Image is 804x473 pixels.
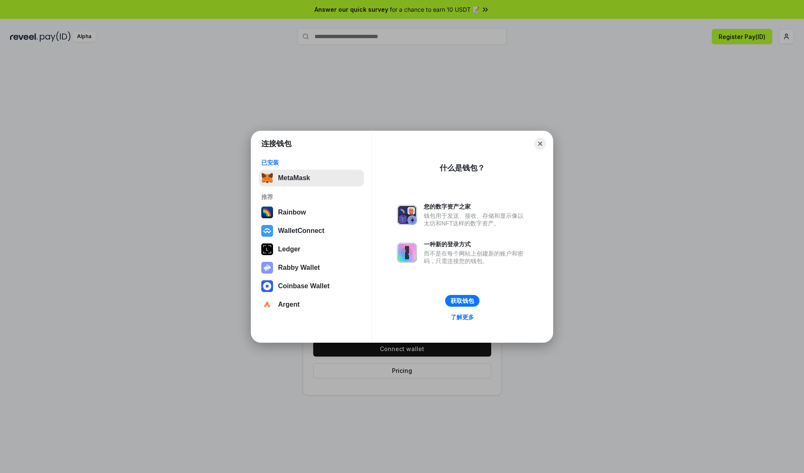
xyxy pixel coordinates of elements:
[261,207,273,218] img: svg+xml,%3Csvg%20width%3D%22120%22%20height%3D%22120%22%20viewBox%3D%220%200%20120%20120%22%20fil...
[259,296,364,313] button: Argent
[261,280,273,292] img: svg+xml,%3Csvg%20width%3D%2228%22%20height%3D%2228%22%20viewBox%3D%220%200%2028%2028%22%20fill%3D...
[278,209,306,216] div: Rainbow
[451,313,474,321] div: 了解更多
[259,241,364,258] button: Ledger
[261,139,291,149] h1: 连接钱包
[424,212,528,227] div: 钱包用于发送、接收、存储和显示像以太坊和NFT这样的数字资产。
[278,246,300,253] div: Ledger
[424,203,528,210] div: 您的数字资产之家
[261,172,273,184] img: svg+xml,%3Csvg%20fill%3D%22none%22%20height%3D%2233%22%20viewBox%3D%220%200%2035%2033%22%20width%...
[261,159,361,166] div: 已安装
[261,193,361,201] div: 推荐
[446,312,479,323] a: 了解更多
[451,297,474,305] div: 获取钱包
[534,138,546,150] button: Close
[397,205,417,225] img: svg+xml,%3Csvg%20xmlns%3D%22http%3A%2F%2Fwww.w3.org%2F2000%2Fsvg%22%20fill%3D%22none%22%20viewBox...
[278,227,325,235] div: WalletConnect
[259,259,364,276] button: Rabby Wallet
[278,282,330,290] div: Coinbase Wallet
[259,204,364,221] button: Rainbow
[397,243,417,263] img: svg+xml,%3Csvg%20xmlns%3D%22http%3A%2F%2Fwww.w3.org%2F2000%2Fsvg%22%20fill%3D%22none%22%20viewBox...
[261,299,273,310] img: svg+xml,%3Csvg%20width%3D%2228%22%20height%3D%2228%22%20viewBox%3D%220%200%2028%2028%22%20fill%3D...
[261,243,273,255] img: svg+xml,%3Csvg%20xmlns%3D%22http%3A%2F%2Fwww.w3.org%2F2000%2Fsvg%22%20width%3D%2228%22%20height%3...
[261,225,273,237] img: svg+xml,%3Csvg%20width%3D%2228%22%20height%3D%2228%22%20viewBox%3D%220%200%2028%2028%22%20fill%3D...
[424,250,528,265] div: 而不是在每个网站上创建新的账户和密码，只需连接您的钱包。
[445,295,479,307] button: 获取钱包
[278,301,300,308] div: Argent
[278,174,310,182] div: MetaMask
[259,222,364,239] button: WalletConnect
[259,170,364,186] button: MetaMask
[259,278,364,295] button: Coinbase Wallet
[424,240,528,248] div: 一种新的登录方式
[278,264,320,271] div: Rabby Wallet
[261,262,273,274] img: svg+xml,%3Csvg%20xmlns%3D%22http%3A%2F%2Fwww.w3.org%2F2000%2Fsvg%22%20fill%3D%22none%22%20viewBox...
[440,163,485,173] div: 什么是钱包？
